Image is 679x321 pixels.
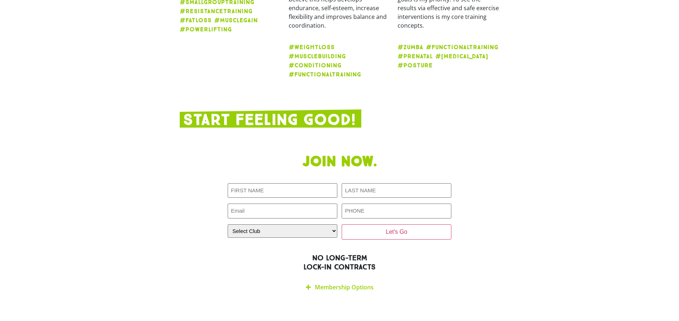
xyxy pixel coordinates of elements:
a: Membership Options [315,283,374,291]
h2: NO LONG-TERM LOCK-IN CONTRACTS [180,253,499,272]
div: Membership Options [228,279,451,296]
input: LAST NAME [342,183,451,198]
input: FIRST NAME [228,183,337,198]
input: Let's Go [342,224,451,240]
input: Email [228,204,337,218]
strong: #weightloss #musclebuilding #conditioning #functionaltraining [289,44,361,78]
input: PHONE [342,204,451,218]
strong: #zumba #functionaltraining #prenatal #[MEDICAL_DATA] #posture [398,44,499,69]
h1: Join now. [180,153,499,170]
